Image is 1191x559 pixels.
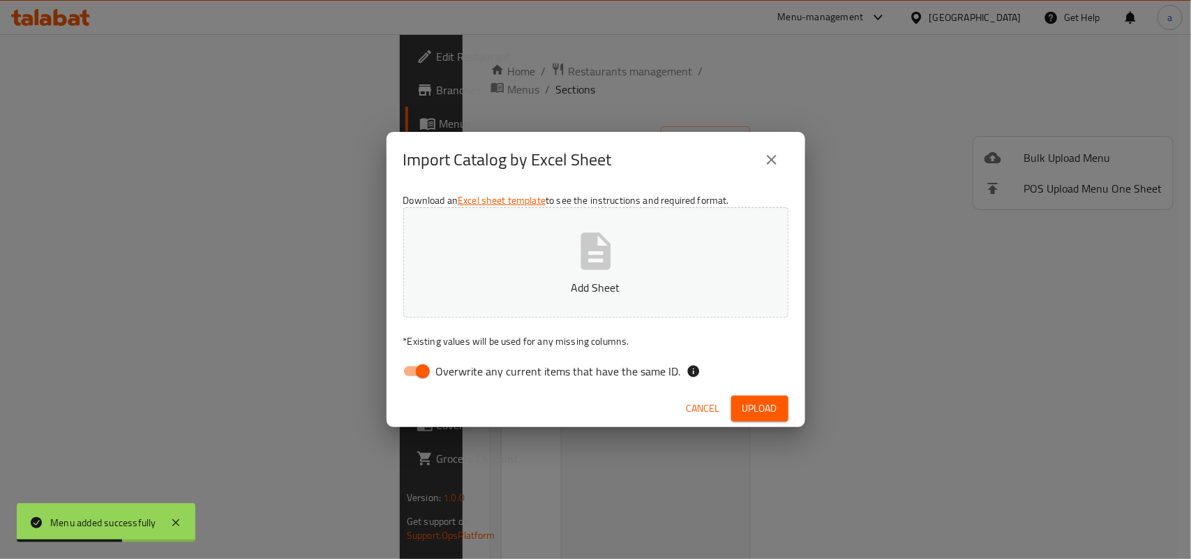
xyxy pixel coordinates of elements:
span: Cancel [687,400,720,417]
div: Download an to see the instructions and required format. [387,188,805,390]
button: Add Sheet [403,207,788,318]
div: Menu added successfully [50,515,156,530]
span: Upload [742,400,777,417]
h2: Import Catalog by Excel Sheet [403,149,612,171]
p: Add Sheet [425,279,767,296]
button: close [755,143,788,177]
svg: If the overwrite option isn't selected, then the items that match an existing ID will be ignored ... [687,364,701,378]
button: Cancel [681,396,726,422]
p: Existing values will be used for any missing columns. [403,334,788,348]
button: Upload [731,396,788,422]
a: Excel sheet template [458,191,546,209]
span: Overwrite any current items that have the same ID. [436,363,681,380]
